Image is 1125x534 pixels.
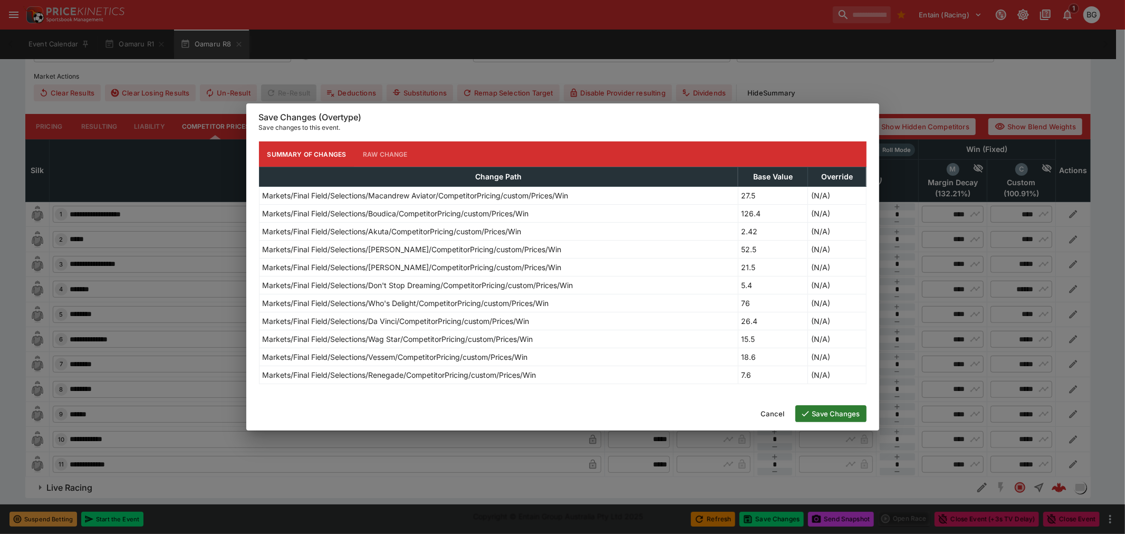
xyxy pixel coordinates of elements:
[808,330,866,348] td: (N/A)
[263,280,573,291] p: Markets/Final Field/Selections/Don't Stop Dreaming/CompetitorPricing/custom/Prices/Win
[263,244,562,255] p: Markets/Final Field/Selections/[PERSON_NAME]/CompetitorPricing/custom/Prices/Win
[259,122,867,133] p: Save changes to this event.
[738,330,808,348] td: 15.5
[808,276,866,294] td: (N/A)
[263,333,533,345] p: Markets/Final Field/Selections/Wag Star/CompetitorPricing/custom/Prices/Win
[808,241,866,259] td: (N/A)
[808,205,866,223] td: (N/A)
[808,167,866,187] th: Override
[738,348,808,366] td: 18.6
[263,226,522,237] p: Markets/Final Field/Selections/Akuta/CompetitorPricing/custom/Prices/Win
[755,405,791,422] button: Cancel
[808,187,866,205] td: (N/A)
[354,141,416,167] button: Raw Change
[738,187,808,205] td: 27.5
[808,348,866,366] td: (N/A)
[263,298,549,309] p: Markets/Final Field/Selections/Who's Delight/CompetitorPricing/custom/Prices/Win
[263,351,528,363] p: Markets/Final Field/Selections/Vessem/CompetitorPricing/custom/Prices/Win
[738,276,808,294] td: 5.4
[259,167,738,187] th: Change Path
[808,366,866,384] td: (N/A)
[808,312,866,330] td: (N/A)
[738,205,808,223] td: 126.4
[263,369,536,380] p: Markets/Final Field/Selections/Renegade/CompetitorPricing/custom/Prices/Win
[808,223,866,241] td: (N/A)
[263,190,569,201] p: Markets/Final Field/Selections/Macandrew Aviator/CompetitorPricing/custom/Prices/Win
[808,294,866,312] td: (N/A)
[738,167,808,187] th: Base Value
[738,259,808,276] td: 21.5
[259,141,355,167] button: Summary of Changes
[263,316,530,327] p: Markets/Final Field/Selections/Da Vinci/CompetitorPricing/custom/Prices/Win
[738,294,808,312] td: 76
[808,259,866,276] td: (N/A)
[259,112,867,123] h6: Save Changes (Overtype)
[263,208,529,219] p: Markets/Final Field/Selections/Boudica/CompetitorPricing/custom/Prices/Win
[795,405,867,422] button: Save Changes
[263,262,562,273] p: Markets/Final Field/Selections/[PERSON_NAME]/CompetitorPricing/custom/Prices/Win
[738,312,808,330] td: 26.4
[738,366,808,384] td: 7.6
[738,241,808,259] td: 52.5
[738,223,808,241] td: 2.42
